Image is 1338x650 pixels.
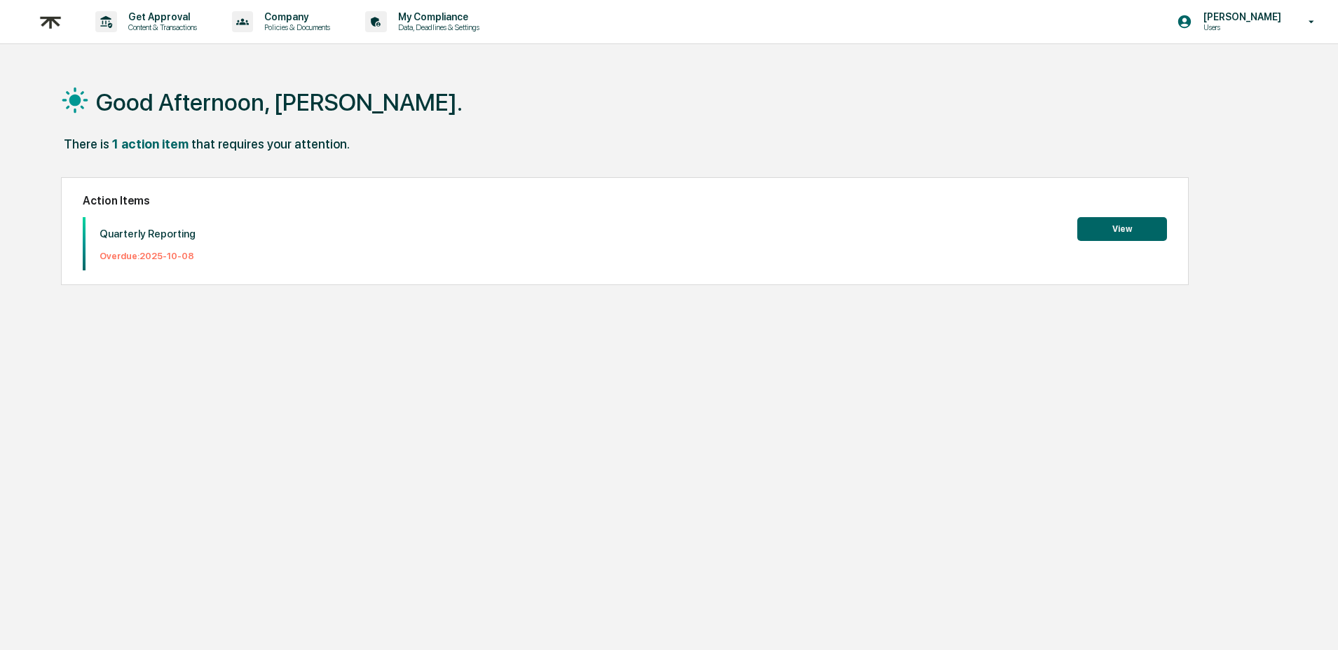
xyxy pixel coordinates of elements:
[1077,217,1167,241] button: View
[117,22,204,32] p: Content & Transactions
[100,228,196,240] p: Quarterly Reporting
[64,137,109,151] div: There is
[1192,11,1288,22] p: [PERSON_NAME]
[387,11,486,22] p: My Compliance
[96,88,463,116] h1: Good Afternoon, [PERSON_NAME].
[1077,221,1167,235] a: View
[117,11,204,22] p: Get Approval
[253,11,337,22] p: Company
[253,22,337,32] p: Policies & Documents
[1192,22,1288,32] p: Users
[34,5,67,39] img: logo
[100,251,196,261] p: Overdue: 2025-10-08
[191,137,350,151] div: that requires your attention.
[387,22,486,32] p: Data, Deadlines & Settings
[83,194,1166,207] h2: Action Items
[112,137,189,151] div: 1 action item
